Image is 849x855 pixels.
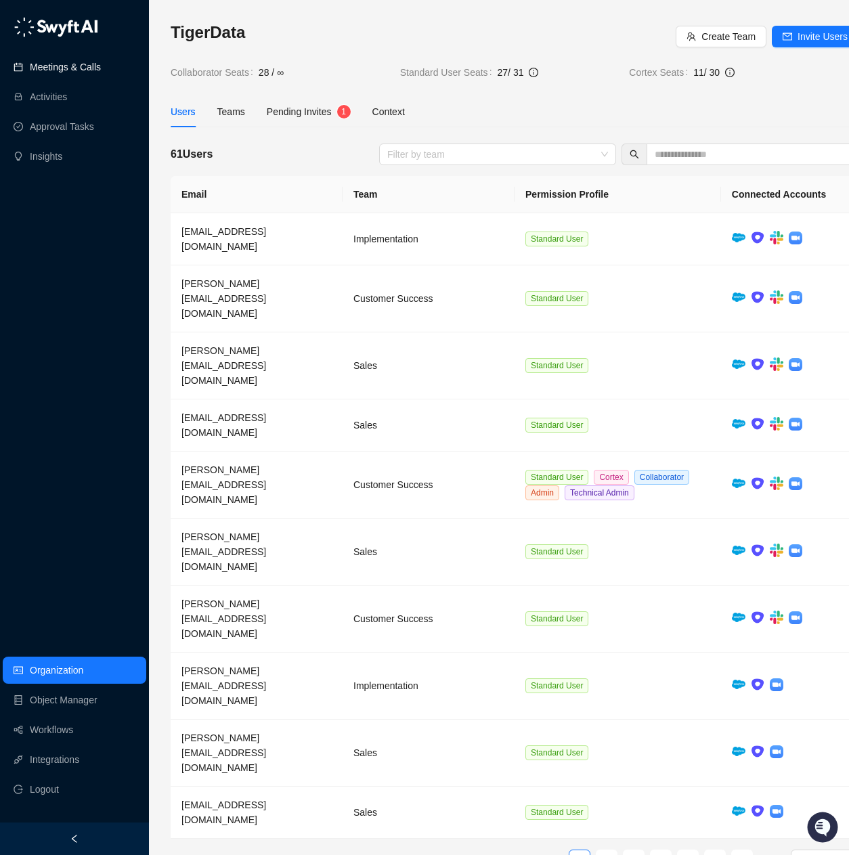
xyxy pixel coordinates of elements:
[343,332,515,399] td: Sales
[789,291,802,305] img: zoom-DkfWWZB2.png
[751,477,764,490] img: ix+ea6nV3o2uKgAAAABJRU5ErkJggg==
[30,746,79,773] a: Integrations
[343,519,515,586] td: Sales
[267,106,332,117] span: Pending Invites
[181,799,266,825] span: [EMAIL_ADDRESS][DOMAIN_NAME]
[14,191,24,202] div: 📚
[343,399,515,452] td: Sales
[181,464,266,505] span: [PERSON_NAME][EMAIL_ADDRESS][DOMAIN_NAME]
[732,613,745,622] img: salesforce-ChMvK6Xa.png
[701,29,756,44] span: Create Team
[525,544,588,559] span: Standard User
[14,123,38,147] img: 5124521997842_fc6d7dfcefe973c2e489_88.png
[74,190,104,203] span: Status
[135,223,164,233] span: Pylon
[630,150,639,159] span: search
[770,678,783,692] img: zoom-DkfWWZB2.png
[751,745,764,758] img: ix+ea6nV3o2uKgAAAABJRU5ErkJggg==
[61,191,72,202] div: 📶
[732,806,745,816] img: salesforce-ChMvK6Xa.png
[732,479,745,488] img: salesforce-ChMvK6Xa.png
[751,544,764,557] img: ix+ea6nV3o2uKgAAAABJRU5ErkJggg==
[525,745,588,760] span: Standard User
[95,222,164,233] a: Powered byPylon
[343,787,515,839] td: Sales
[732,292,745,302] img: salesforce-ChMvK6Xa.png
[259,65,284,80] span: 28 / ∞
[14,14,41,41] img: Swyft AI
[14,76,246,97] h2: How can we help?
[343,586,515,653] td: Customer Success
[30,686,97,714] a: Object Manager
[171,65,259,80] span: Collaborator Seats
[400,65,498,80] span: Standard User Seats
[30,113,94,140] a: Approval Tasks
[525,485,559,500] span: Admin
[789,418,802,431] img: zoom-DkfWWZB2.png
[14,785,23,794] span: logout
[525,291,588,306] span: Standard User
[676,26,766,47] button: Create Team
[525,418,588,433] span: Standard User
[693,67,720,78] span: 11 / 30
[525,611,588,626] span: Standard User
[230,127,246,143] button: Start new chat
[70,834,79,843] span: left
[751,611,764,624] img: ix+ea6nV3o2uKgAAAABJRU5ErkJggg==
[515,176,721,213] th: Permission Profile
[732,680,745,689] img: salesforce-ChMvK6Xa.png
[751,678,764,691] img: ix+ea6nV3o2uKgAAAABJRU5ErkJggg==
[171,176,343,213] th: Email
[171,146,213,162] h5: 61 Users
[341,107,346,116] span: 1
[594,470,628,485] span: Cortex
[798,29,848,44] span: Invite Users
[525,805,588,820] span: Standard User
[181,665,266,706] span: [PERSON_NAME][EMAIL_ADDRESS][DOMAIN_NAME]
[789,611,802,625] img: zoom-DkfWWZB2.png
[181,226,266,252] span: [EMAIL_ADDRESS][DOMAIN_NAME]
[525,678,588,693] span: Standard User
[181,412,266,438] span: [EMAIL_ADDRESS][DOMAIN_NAME]
[171,22,676,43] h3: TigerData
[181,598,266,639] span: [PERSON_NAME][EMAIL_ADDRESS][DOMAIN_NAME]
[14,54,246,76] p: Welcome 👋
[687,32,696,41] span: team
[806,810,842,847] iframe: Open customer support
[217,104,245,119] div: Teams
[789,477,802,491] img: zoom-DkfWWZB2.png
[789,544,802,558] img: zoom-DkfWWZB2.png
[770,544,783,557] img: slack-Cn3INd-T.png
[789,358,802,372] img: zoom-DkfWWZB2.png
[343,265,515,332] td: Customer Success
[343,176,515,213] th: Team
[529,68,538,77] span: info-circle
[30,716,73,743] a: Workflows
[770,357,783,371] img: slack-Cn3INd-T.png
[56,184,110,209] a: 📶Status
[30,83,67,110] a: Activities
[181,531,266,572] span: [PERSON_NAME][EMAIL_ADDRESS][DOMAIN_NAME]
[337,105,351,118] sup: 1
[565,485,634,500] span: Technical Admin
[634,470,689,485] span: Collaborator
[46,123,222,136] div: Start new chat
[732,419,745,429] img: salesforce-ChMvK6Xa.png
[770,290,783,304] img: slack-Cn3INd-T.png
[181,732,266,773] span: [PERSON_NAME][EMAIL_ADDRESS][DOMAIN_NAME]
[732,233,745,242] img: salesforce-ChMvK6Xa.png
[181,345,266,386] span: [PERSON_NAME][EMAIL_ADDRESS][DOMAIN_NAME]
[372,104,405,119] div: Context
[770,611,783,624] img: slack-Cn3INd-T.png
[751,417,764,431] img: ix+ea6nV3o2uKgAAAABJRU5ErkJggg==
[30,657,83,684] a: Organization
[171,104,196,119] div: Users
[343,720,515,787] td: Sales
[770,745,783,759] img: zoom-DkfWWZB2.png
[343,452,515,519] td: Customer Success
[770,231,783,244] img: slack-Cn3INd-T.png
[498,67,524,78] span: 27 / 31
[343,653,515,720] td: Implementation
[770,477,783,490] img: slack-Cn3INd-T.png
